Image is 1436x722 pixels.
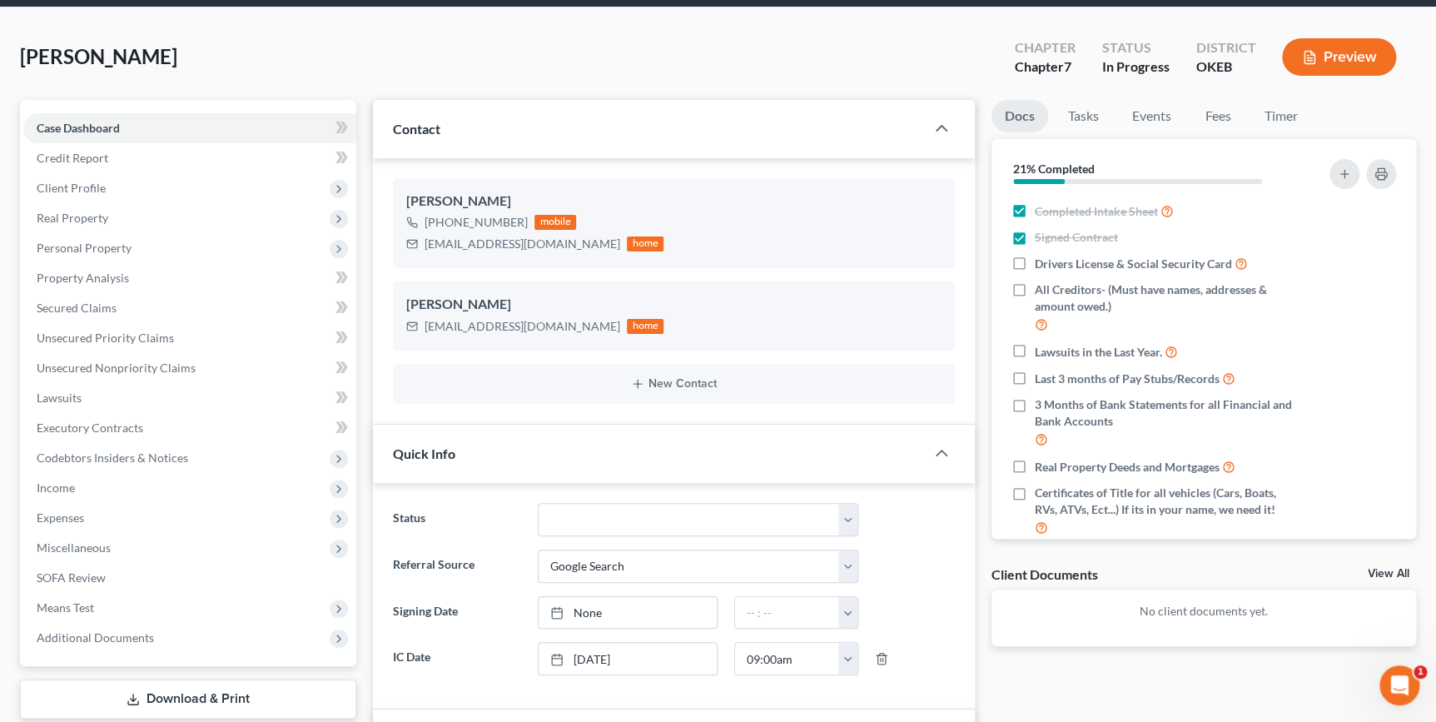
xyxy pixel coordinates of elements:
[385,550,529,583] label: Referral Source
[37,331,174,345] span: Unsecured Priority Claims
[1368,568,1409,580] a: View All
[991,100,1048,132] a: Docs
[23,143,356,173] a: Credit Report
[1035,256,1232,272] span: Drivers License & Social Security Card
[1119,100,1185,132] a: Events
[20,44,177,68] span: [PERSON_NAME]
[991,565,1098,583] div: Client Documents
[23,563,356,593] a: SOFA Review
[23,263,356,293] a: Property Analysis
[23,113,356,143] a: Case Dashboard
[1035,203,1158,220] span: Completed Intake Sheet
[425,236,620,252] div: [EMAIL_ADDRESS][DOMAIN_NAME]
[23,383,356,413] a: Lawsuits
[1063,58,1071,74] span: 7
[1251,100,1311,132] a: Timer
[627,319,663,334] div: home
[735,643,839,675] input: -- : --
[393,121,440,137] span: Contact
[1101,57,1169,77] div: In Progress
[1035,459,1220,476] span: Real Property Deeds and Mortgages
[1014,57,1075,77] div: Chapter
[1379,665,1419,705] iframe: Intercom live chat
[23,293,356,323] a: Secured Claims
[37,510,84,525] span: Expenses
[406,377,941,391] button: New Contact
[1035,344,1162,361] span: Lawsuits in the Last Year.
[23,353,356,383] a: Unsecured Nonpriority Claims
[37,421,143,435] span: Executory Contracts
[37,211,108,225] span: Real Property
[425,318,620,335] div: [EMAIL_ADDRESS][DOMAIN_NAME]
[37,151,108,165] span: Credit Report
[37,481,75,495] span: Income
[37,600,94,615] span: Means Test
[37,540,111,555] span: Miscellaneous
[1013,162,1095,176] strong: 21% Completed
[37,241,132,255] span: Personal Property
[534,215,576,230] div: mobile
[20,680,356,719] a: Download & Print
[385,596,529,630] label: Signing Date
[406,295,941,315] div: [PERSON_NAME]
[627,237,663,251] div: home
[1195,38,1255,57] div: District
[37,451,188,465] span: Codebtors Insiders & Notices
[406,192,941,212] div: [PERSON_NAME]
[1035,371,1220,387] span: Last 3 months of Pay Stubs/Records
[1035,281,1296,315] span: All Creditors- (Must have names, addresses & amount owed.)
[385,642,529,675] label: IC Date
[37,361,196,375] span: Unsecured Nonpriority Claims
[539,643,717,675] a: [DATE]
[37,391,82,405] span: Lawsuits
[385,503,529,536] label: Status
[23,413,356,443] a: Executory Contracts
[1035,229,1118,246] span: Signed Contract
[23,323,356,353] a: Unsecured Priority Claims
[735,597,839,629] input: -- : --
[539,597,717,629] a: None
[1005,603,1403,620] p: No client documents yet.
[37,630,154,645] span: Additional Documents
[1414,665,1427,679] span: 1
[1191,100,1245,132] a: Fees
[1195,57,1255,77] div: OKEB
[1282,38,1396,76] button: Preview
[37,570,106,585] span: SOFA Review
[37,121,120,135] span: Case Dashboard
[1035,396,1296,430] span: 3 Months of Bank Statements for all Financial and Bank Accounts
[393,446,455,461] span: Quick Info
[37,271,129,285] span: Property Analysis
[37,301,117,315] span: Secured Claims
[1101,38,1169,57] div: Status
[425,214,528,231] div: [PHONE_NUMBER]
[37,181,106,195] span: Client Profile
[1035,485,1296,518] span: Certificates of Title for all vehicles (Cars, Boats, RVs, ATVs, Ect...) If its in your name, we n...
[1014,38,1075,57] div: Chapter
[1055,100,1112,132] a: Tasks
